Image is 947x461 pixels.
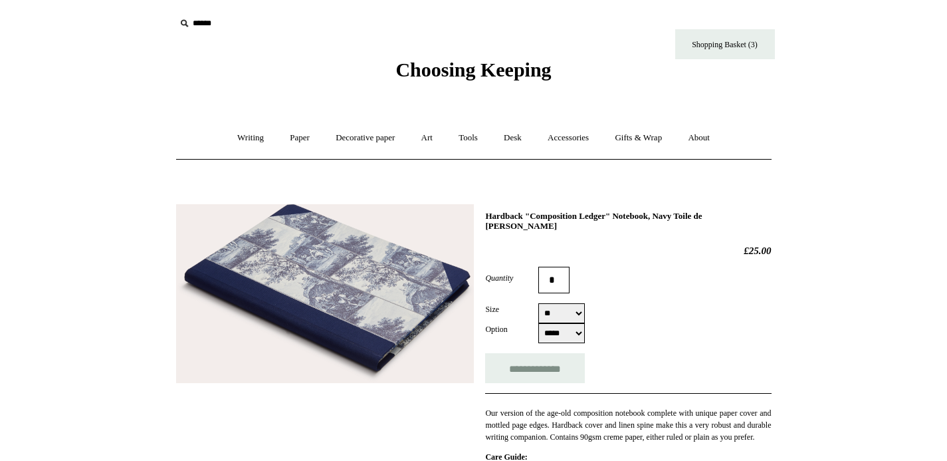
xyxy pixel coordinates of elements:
[409,120,445,156] a: Art
[485,303,538,315] label: Size
[676,120,722,156] a: About
[395,69,551,78] a: Choosing Keeping
[395,59,551,80] span: Choosing Keeping
[278,120,322,156] a: Paper
[603,120,674,156] a: Gifts & Wrap
[447,120,490,156] a: Tools
[485,407,771,443] p: Our version of the age-old composition notebook complete with unique paper cover and mottled page...
[324,120,407,156] a: Decorative paper
[492,120,534,156] a: Desk
[485,211,771,231] h1: Hardback "Composition Ledger" Notebook, Navy Toile de [PERSON_NAME]
[485,245,771,257] h2: £25.00
[176,204,474,383] img: Hardback "Composition Ledger" Notebook, Navy Toile de Jouy
[485,323,538,335] label: Option
[536,120,601,156] a: Accessories
[675,29,775,59] a: Shopping Basket (3)
[225,120,276,156] a: Writing
[485,272,538,284] label: Quantity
